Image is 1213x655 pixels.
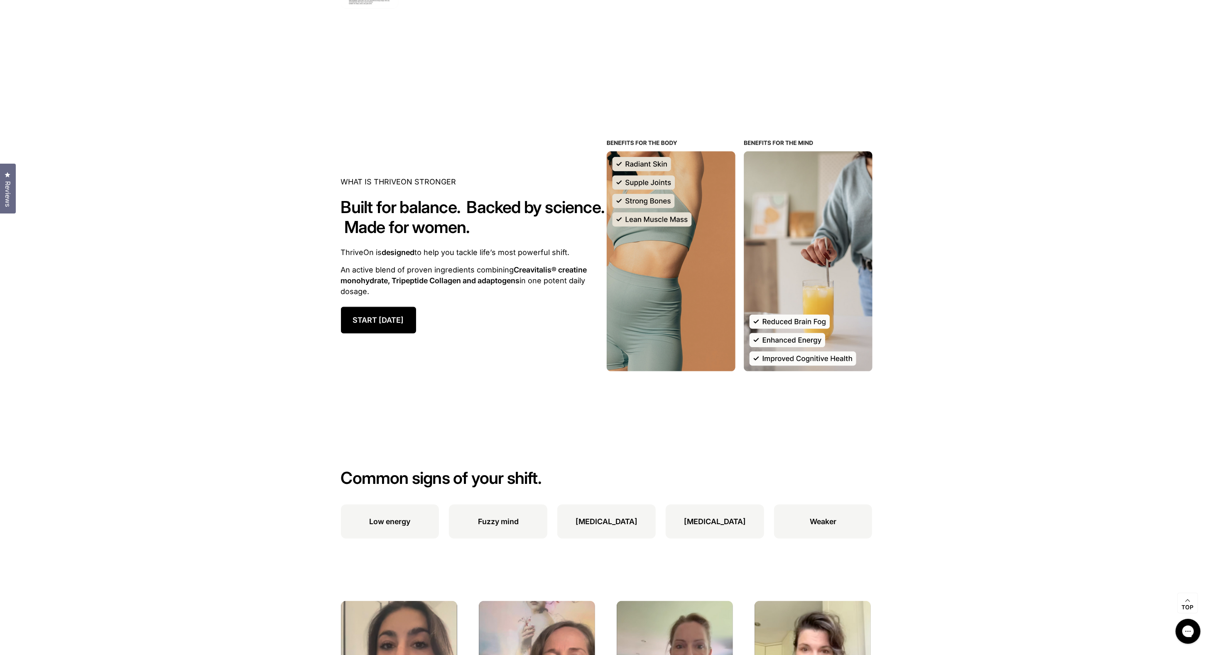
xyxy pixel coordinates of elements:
[1182,604,1194,611] span: Top
[382,248,415,257] strong: designed
[576,516,637,527] p: [MEDICAL_DATA]
[2,181,13,207] span: Reviews
[478,516,519,527] p: Fuzzy mind
[684,516,746,527] p: [MEDICAL_DATA]
[341,197,607,237] h2: Built for balance. Backed by science. Made for women.
[369,516,410,527] p: Low energy
[341,247,607,258] p: ThriveOn is to help you tackle life’s most powerful shift.
[341,265,587,285] strong: Creavitalis® creatine monohydrate, Tripeptide Collagen and adaptogens
[341,468,872,488] h2: Common signs of your shift.
[810,516,836,527] p: Weaker
[341,307,416,334] a: START [DATE]
[341,265,607,297] p: An active blend of proven ingredients combining in one potent daily dosage.
[1171,616,1205,647] iframe: Gorgias live chat messenger
[341,177,607,187] p: WHAT IS THRIVEON STRONGER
